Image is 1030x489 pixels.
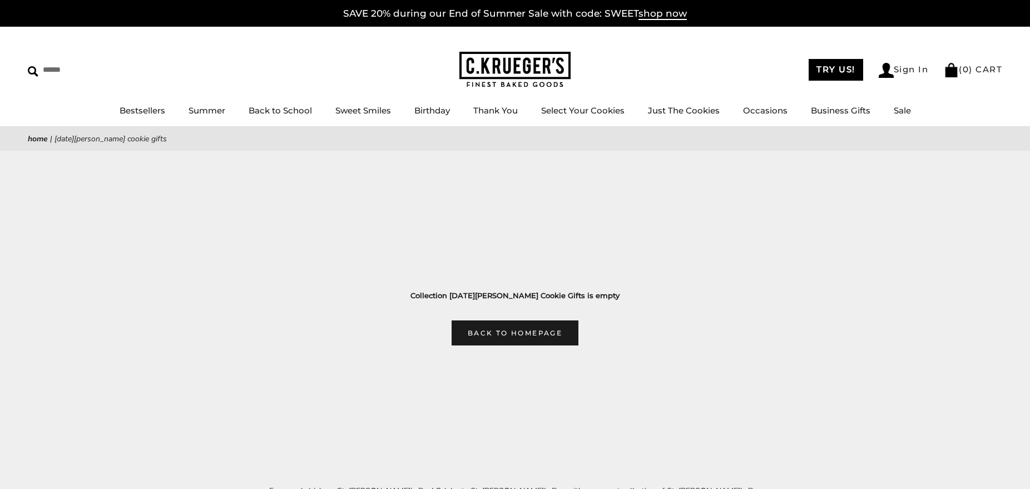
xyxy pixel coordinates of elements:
a: Bestsellers [120,105,165,116]
nav: breadcrumbs [28,132,1002,145]
a: Sale [894,105,911,116]
a: Summer [189,105,225,116]
span: shop now [638,8,687,20]
a: (0) CART [944,64,1002,75]
a: Back to School [249,105,312,116]
a: SAVE 20% during our End of Summer Sale with code: SWEETshop now [343,8,687,20]
a: Sign In [879,63,929,78]
a: Occasions [743,105,788,116]
a: Sweet Smiles [335,105,391,116]
img: Bag [944,63,959,77]
a: Thank You [473,105,518,116]
img: Account [879,63,894,78]
a: Select Your Cookies [541,105,625,116]
a: Back to homepage [452,320,578,345]
span: 0 [963,64,969,75]
img: Search [28,66,38,77]
a: Just The Cookies [648,105,720,116]
a: Birthday [414,105,450,116]
a: Business Gifts [811,105,870,116]
input: Search [28,61,160,78]
a: TRY US! [809,59,863,81]
span: [DATE][PERSON_NAME] Cookie Gifts [55,134,167,144]
img: C.KRUEGER'S [459,52,571,88]
span: | [50,134,52,144]
a: Home [28,134,48,144]
h3: Collection [DATE][PERSON_NAME] Cookie Gifts is empty [44,290,986,302]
